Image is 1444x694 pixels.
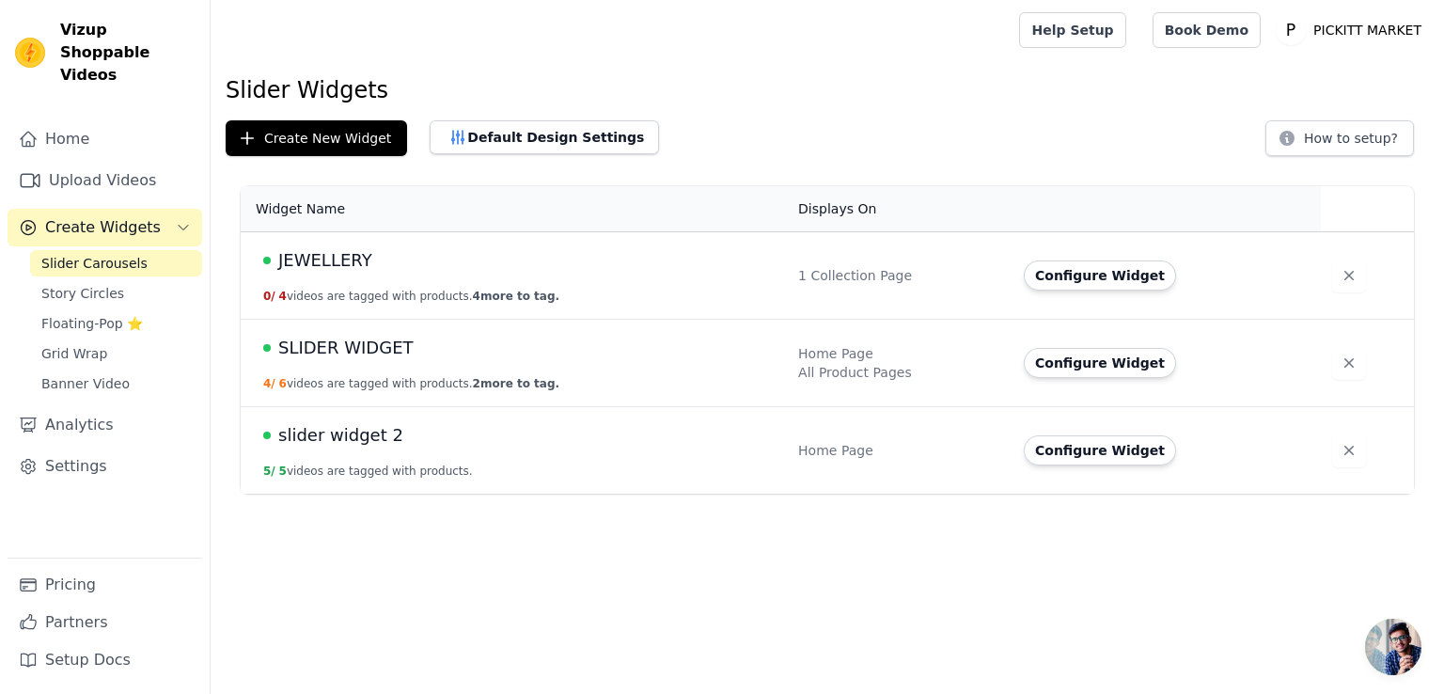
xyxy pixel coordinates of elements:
a: Grid Wrap [30,340,202,367]
a: Help Setup [1019,12,1125,48]
a: Partners [8,604,202,641]
span: 2 more to tag. [473,377,559,390]
a: Banner Video [30,371,202,397]
span: Story Circles [41,284,124,303]
span: 5 [279,465,287,478]
span: Live Published [263,432,271,439]
span: 4 more to tag. [473,290,559,303]
img: Vizup [15,38,45,68]
button: 0/ 4videos are tagged with products.4more to tag. [263,289,559,304]
div: Home Page [798,344,1001,363]
button: 5/ 5videos are tagged with products. [263,464,473,479]
button: Configure Widget [1024,260,1176,291]
a: How to setup? [1265,134,1414,151]
span: Floating-Pop ⭐ [41,314,143,333]
span: 6 [279,377,287,390]
div: Home Page [798,441,1001,460]
a: Floating-Pop ⭐ [30,310,202,337]
button: Delete widget [1332,259,1366,292]
span: 4 / [263,377,275,390]
div: 1 Collection Page [798,266,1001,285]
button: Default Design Settings [430,120,659,154]
span: Grid Wrap [41,344,107,363]
span: JEWELLERY [278,247,372,274]
th: Widget Name [241,186,787,232]
span: 4 [279,290,287,303]
a: Book Demo [1153,12,1261,48]
button: Configure Widget [1024,435,1176,465]
button: 4/ 6videos are tagged with products.2more to tag. [263,376,559,391]
a: Slider Carousels [30,250,202,276]
button: Create New Widget [226,120,407,156]
a: Setup Docs [8,641,202,679]
div: Open chat [1365,619,1421,675]
span: Slider Carousels [41,254,148,273]
button: Delete widget [1332,434,1366,467]
span: 5 / [263,465,275,478]
span: Banner Video [41,374,130,393]
a: Analytics [8,406,202,444]
button: How to setup? [1265,120,1414,156]
a: Home [8,120,202,158]
span: SLIDER WIDGET [278,335,414,361]
button: P PICKITT MARKET [1276,13,1429,47]
span: slider widget 2 [278,422,403,449]
h1: Slider Widgets [226,75,1429,105]
a: Upload Videos [8,162,202,199]
div: All Product Pages [798,363,1001,382]
span: Create Widgets [45,216,161,239]
th: Displays On [787,186,1012,232]
button: Create Widgets [8,209,202,246]
span: Vizup Shoppable Videos [60,19,195,87]
text: P [1286,21,1295,39]
span: Live Published [263,257,271,264]
span: 0 / [263,290,275,303]
a: Story Circles [30,280,202,307]
button: Configure Widget [1024,348,1176,378]
p: PICKITT MARKET [1306,13,1429,47]
button: Delete widget [1332,346,1366,380]
a: Settings [8,448,202,485]
span: Live Published [263,344,271,352]
a: Pricing [8,566,202,604]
